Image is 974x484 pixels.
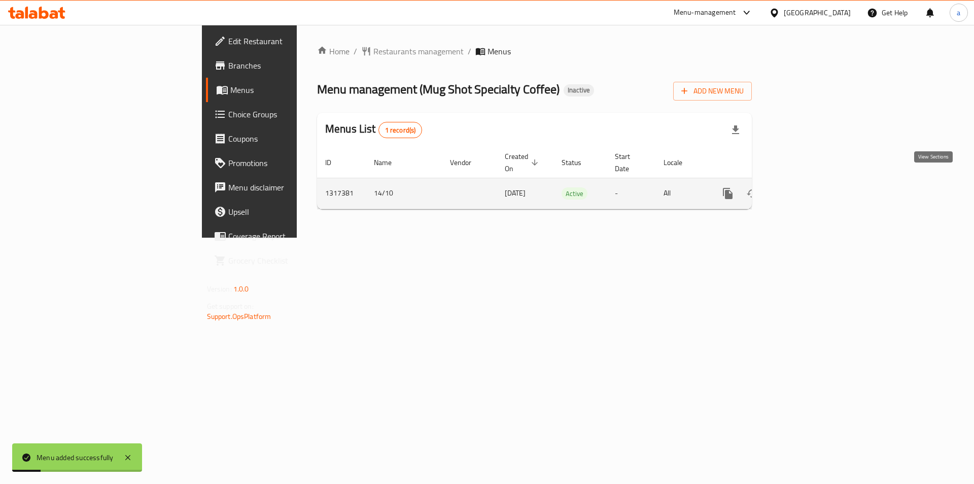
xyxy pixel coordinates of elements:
[206,126,365,151] a: Coupons
[607,178,655,209] td: -
[564,84,594,96] div: Inactive
[374,156,405,169] span: Name
[228,230,357,242] span: Coverage Report
[317,45,752,57] nav: breadcrumb
[488,45,511,57] span: Menus
[784,7,851,18] div: [GEOGRAPHIC_DATA]
[206,151,365,175] a: Promotions
[207,310,271,323] a: Support.OpsPlatform
[228,35,357,47] span: Edit Restaurant
[233,282,249,296] span: 1.0.0
[228,254,357,267] span: Grocery Checklist
[206,248,365,273] a: Grocery Checklist
[716,181,740,206] button: more
[206,200,365,224] a: Upsell
[207,300,254,313] span: Get support on:
[681,85,744,98] span: Add New Menu
[37,452,114,463] div: Menu added successfully
[673,82,752,101] button: Add New Menu
[206,224,365,248] a: Coverage Report
[206,175,365,200] a: Menu disclaimer
[317,147,821,209] table: enhanced table
[562,188,587,200] span: Active
[505,186,526,200] span: [DATE]
[674,7,736,19] div: Menu-management
[206,53,365,78] a: Branches
[655,178,708,209] td: All
[468,45,471,57] li: /
[228,181,357,193] span: Menu disclaimer
[206,29,365,53] a: Edit Restaurant
[228,59,357,72] span: Branches
[206,78,365,102] a: Menus
[708,147,821,178] th: Actions
[228,108,357,120] span: Choice Groups
[450,156,484,169] span: Vendor
[615,150,643,175] span: Start Date
[379,125,422,135] span: 1 record(s)
[207,282,232,296] span: Version:
[562,187,587,200] div: Active
[562,156,595,169] span: Status
[325,156,344,169] span: ID
[564,86,594,94] span: Inactive
[317,78,560,101] span: Menu management ( Mug Shot Specialty Coffee )
[206,102,365,126] a: Choice Groups
[366,178,442,209] td: 14/10
[361,45,464,57] a: Restaurants management
[325,121,422,138] h2: Menus List
[664,156,695,169] span: Locale
[378,122,423,138] div: Total records count
[723,118,748,142] div: Export file
[230,84,357,96] span: Menus
[373,45,464,57] span: Restaurants management
[228,133,357,145] span: Coupons
[228,206,357,218] span: Upsell
[957,7,960,18] span: a
[505,150,541,175] span: Created On
[228,157,357,169] span: Promotions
